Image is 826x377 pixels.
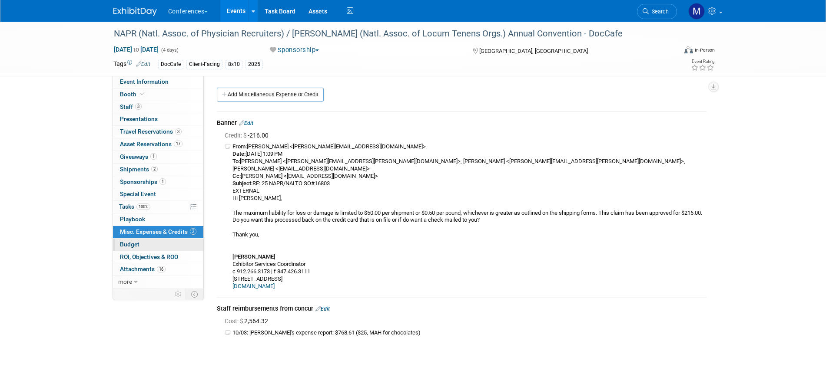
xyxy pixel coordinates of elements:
div: Client-Facing [186,60,222,69]
div: 2025 [245,60,263,69]
span: Shipments [120,166,158,173]
a: Search [637,4,677,19]
div: Event Format [626,45,715,58]
div: NAPR (Natl. Assoc. of Physician Recruiters) / [PERSON_NAME] (Natl. Assoc. of Locum Tenens Orgs.) ... [111,26,664,42]
span: Attachments [120,266,166,272]
span: Cost: $ [225,318,244,325]
b: From: [232,143,247,150]
span: to [132,46,140,53]
a: Sponsorships1 [113,176,203,188]
span: Travel Reservations [120,128,182,135]
a: Tasks100% [113,201,203,213]
span: Special Event [120,190,156,197]
i: Booth reservation complete [140,92,145,96]
span: 16 [157,266,166,272]
b: [PERSON_NAME] [232,253,275,260]
span: 17 [174,141,182,147]
a: Booth [113,89,203,101]
a: Add Miscellaneous Expense or Credit [217,88,324,102]
a: more [113,276,203,288]
a: Misc. Expenses & Credits2 [113,226,203,238]
b: Cc: [232,173,241,179]
a: Asset Reservations17 [113,138,203,151]
span: Presentations [120,115,158,122]
a: Edit [136,61,150,67]
div: DocCafe [158,60,183,69]
a: Attachments16 [113,263,203,275]
span: 3 [175,128,182,135]
td: [PERSON_NAME] <[PERSON_NAME][EMAIL_ADDRESS][DOMAIN_NAME]> [DATE] 1:09 PM [PERSON_NAME] <[PERSON_N... [232,143,707,290]
span: Playbook [120,216,145,223]
span: Event Information [120,78,169,85]
span: 2 [151,166,158,172]
img: Format-Inperson.png [684,46,693,53]
b: Subject: [232,180,252,187]
span: -216.00 [225,132,272,139]
a: Budget [113,239,203,251]
span: [GEOGRAPHIC_DATA], [GEOGRAPHIC_DATA] [479,48,588,54]
div: In-Person [694,47,715,53]
div: Event Rating [691,59,714,64]
b: Date: [232,151,245,157]
span: 1 [159,178,166,185]
td: Toggle Event Tabs [186,288,203,300]
a: Special Event [113,188,203,200]
a: Giveaways1 [113,151,203,163]
span: 2,564.32 [225,318,272,325]
b: To: [232,158,240,164]
span: (4 days) [160,47,179,53]
span: Staff [120,103,142,110]
span: Misc. Expenses & Credits [120,228,196,235]
div: Banner [217,118,707,129]
span: Asset Reservations [120,141,182,148]
span: 3 [135,103,142,110]
span: ROI, Objectives & ROO [120,253,178,260]
a: Event Information [113,76,203,88]
span: 100% [136,203,150,210]
div: Staff reimbursements from concur [217,304,707,315]
a: Playbook [113,213,203,226]
span: 2 [190,228,196,235]
a: Staff3 [113,101,203,113]
span: more [118,278,132,285]
img: Marygrace LeGros [688,3,705,20]
td: 10/03: [PERSON_NAME]'s expense report: $768.61 ($25, MAH for chocolates) [232,329,707,337]
a: [DOMAIN_NAME] [232,283,275,289]
span: Credit: $ [225,132,248,139]
span: Search [649,8,669,15]
a: Edit [315,306,330,312]
span: 1 [150,153,157,160]
a: ROI, Objectives & ROO [113,251,203,263]
td: Tags [113,59,150,69]
span: Tasks [119,203,150,210]
a: Travel Reservations3 [113,126,203,138]
img: ExhibitDay [113,7,157,16]
span: Sponsorships [120,178,166,185]
a: Presentations [113,113,203,125]
span: Booth [120,91,146,98]
span: [DATE] [DATE] [113,46,159,53]
div: 8x10 [226,60,242,69]
span: Giveaways [120,153,157,160]
span: Budget [120,241,139,248]
td: Personalize Event Tab Strip [171,288,186,300]
button: Sponsorship [267,46,322,55]
a: Edit [239,120,253,126]
a: Shipments2 [113,164,203,176]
